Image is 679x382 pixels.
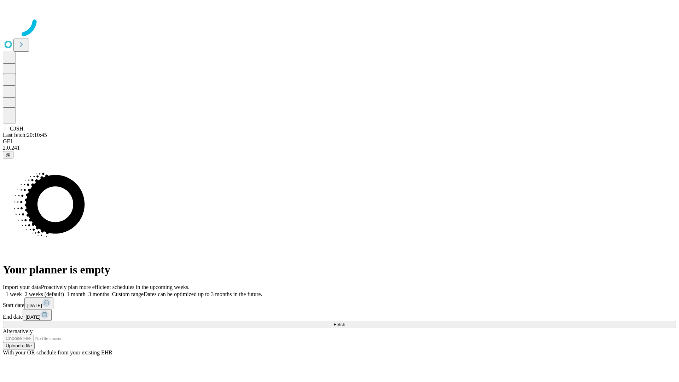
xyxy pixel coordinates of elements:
[3,297,676,309] div: Start date
[3,328,33,334] span: Alternatively
[3,132,47,138] span: Last fetch: 20:10:45
[25,291,64,297] span: 2 weeks (default)
[6,291,22,297] span: 1 week
[3,284,41,290] span: Import your data
[3,349,112,355] span: With your OR schedule from your existing EHR
[3,151,13,158] button: @
[3,145,676,151] div: 2.0.241
[41,284,190,290] span: Proactively plan more efficient schedules in the upcoming weeks.
[10,126,23,132] span: GJSH
[3,138,676,145] div: GEI
[112,291,144,297] span: Custom range
[3,309,676,321] div: End date
[88,291,109,297] span: 3 months
[6,152,11,157] span: @
[67,291,86,297] span: 1 month
[3,321,676,328] button: Fetch
[23,309,52,321] button: [DATE]
[3,342,35,349] button: Upload a file
[24,297,53,309] button: [DATE]
[333,322,345,327] span: Fetch
[3,263,676,276] h1: Your planner is empty
[144,291,262,297] span: Dates can be optimized up to 3 months in the future.
[27,303,42,308] span: [DATE]
[25,314,40,320] span: [DATE]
